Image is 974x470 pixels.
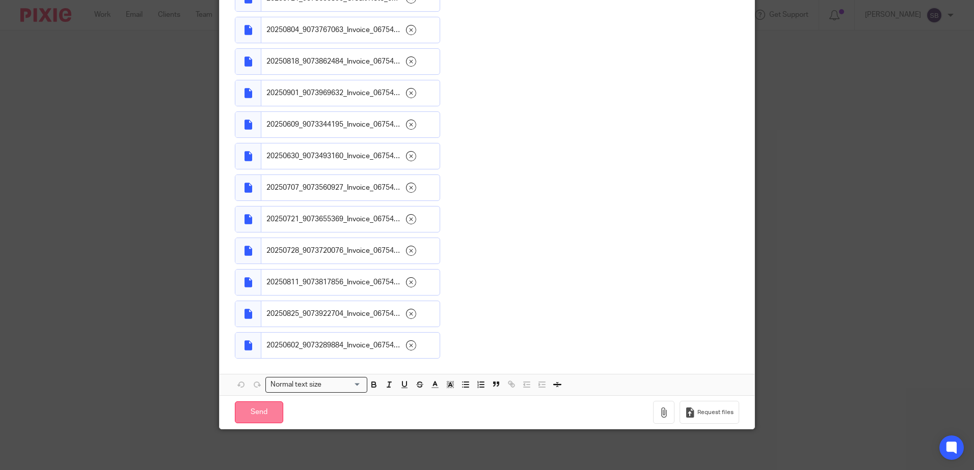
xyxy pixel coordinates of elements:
input: Send [235,401,283,423]
span: 20250901_9073969632_Invoice_0675447000.pdf [266,88,401,98]
span: 20250825_9073922704_Invoice_0675447000.pdf [266,309,401,319]
span: Request files [697,408,734,417]
span: 20250630_9073493160_Invoice_0675447000.pdf [266,151,401,161]
span: 20250609_9073344195_Invoice_0675447000.pdf [266,120,401,130]
span: 20250707_9073560927_Invoice_0675447000.pdf [266,183,401,193]
span: 20250804_9073767063_Invoice_0675447000.pdf [266,25,401,35]
span: 20250818_9073862484_Invoice_0675447000.pdf [266,56,401,67]
input: Search for option [324,379,361,390]
span: Normal text size [268,379,323,390]
span: 20250602_9073289884_Invoice_0675447000.pdf [266,340,401,350]
span: 20250728_9073720076_Invoice_0675447000.pdf [266,246,401,256]
div: Search for option [265,377,367,393]
span: 20250811_9073817856_Invoice_0675447000.pdf [266,277,401,287]
button: Request files [680,401,739,424]
span: 20250721_9073655369_Invoice_0675447000.pdf [266,214,401,224]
